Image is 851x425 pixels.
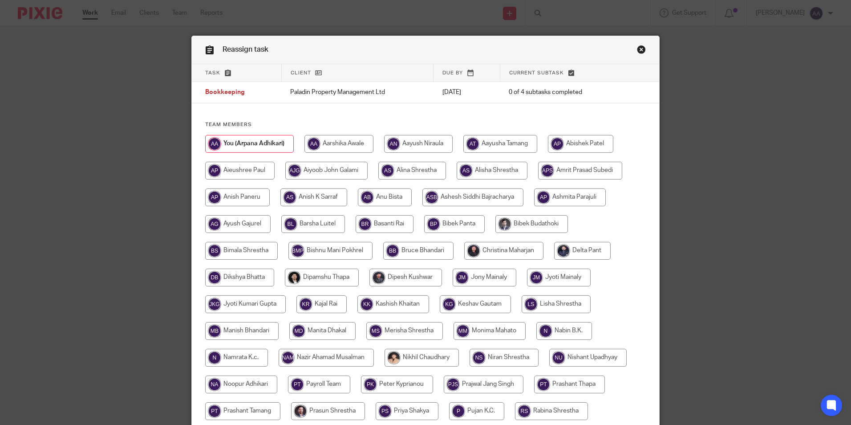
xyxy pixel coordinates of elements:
span: Current subtask [509,70,564,75]
td: 0 of 4 subtasks completed [500,82,623,103]
span: Due by [442,70,463,75]
h4: Team members [205,121,646,128]
span: Client [291,70,311,75]
span: Task [205,70,220,75]
p: Paladin Property Management Ltd [290,88,424,97]
a: Close this dialog window [637,45,646,57]
span: Reassign task [223,46,268,53]
span: Bookkeeping [205,90,245,96]
p: [DATE] [442,88,491,97]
